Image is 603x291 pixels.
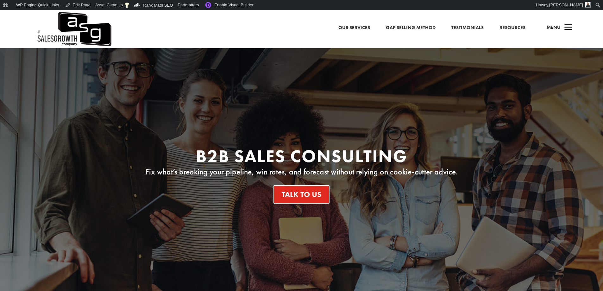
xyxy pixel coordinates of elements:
a: A Sales Growth Company Logo [36,10,111,48]
a: Our Services [338,24,370,32]
span: Menu [547,24,561,30]
img: ASG Co. Logo [36,10,111,48]
a: Gap Selling Method [386,24,436,32]
a: Resources [499,24,525,32]
p: Fix what’s breaking your pipeline, win rates, and forecast without relying on cookie-cutter advice. [131,168,473,176]
a: Talk To Us [273,185,330,204]
span: Rank Math SEO [143,3,173,8]
span: [PERSON_NAME] [549,3,583,7]
h1: B2B Sales Consulting [131,147,473,168]
span: a [562,22,575,34]
a: Testimonials [451,24,484,32]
